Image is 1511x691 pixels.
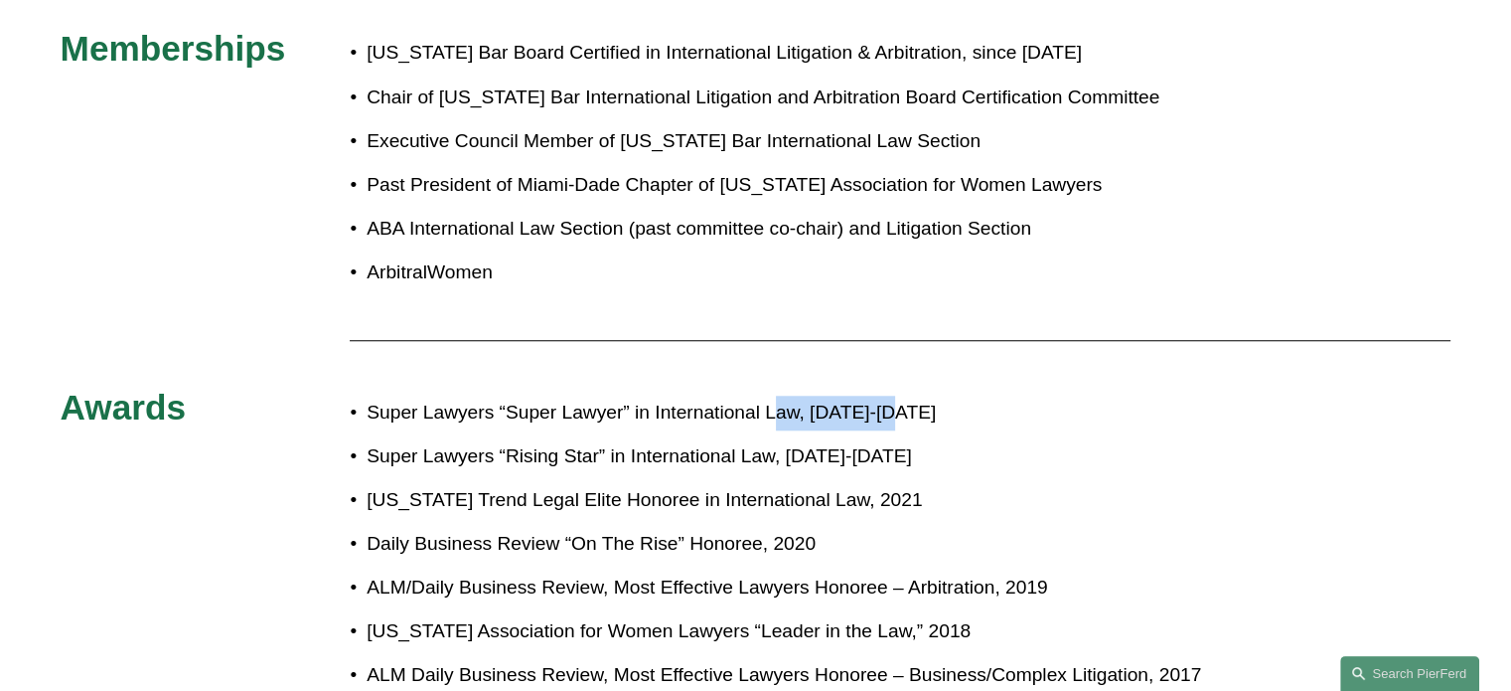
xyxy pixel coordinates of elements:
p: [US_STATE] Association for Women Lawyers “Leader in the Law,” 2018 [367,614,1277,649]
p: Super Lawyers “Rising Star” in International Law, [DATE]-[DATE] [367,439,1277,474]
a: Search this site [1340,656,1479,691]
span: Awards [61,388,186,427]
p: Super Lawyers “Super Lawyer” in International Law, [DATE]-[DATE] [367,396,1277,431]
p: Daily Business Review “On The Rise” Honoree, 2020 [367,527,1277,562]
p: ALM/Daily Business Review, Most Effective Lawyers Honoree – Arbitration, 2019 [367,571,1277,605]
p: Past President of Miami-Dade Chapter of [US_STATE] Association for Women Lawyers [367,168,1277,203]
p: Chair of [US_STATE] Bar International Litigation and Arbitration Board Certification Committee [367,81,1277,115]
p: [US_STATE] Bar Board Certified in International Litigation & Arbitration, since [DATE] [367,36,1277,71]
p: [US_STATE] Trend Legal Elite Honoree in International Law, 2021 [367,483,1277,518]
p: ABA International Law Section (past committee co-chair) and Litigation Section [367,212,1277,247]
p: Executive Council Member of [US_STATE] Bar International Law Section [367,124,1277,159]
p: ArbitralWomen [367,256,1277,290]
span: Memberships [61,29,286,68]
